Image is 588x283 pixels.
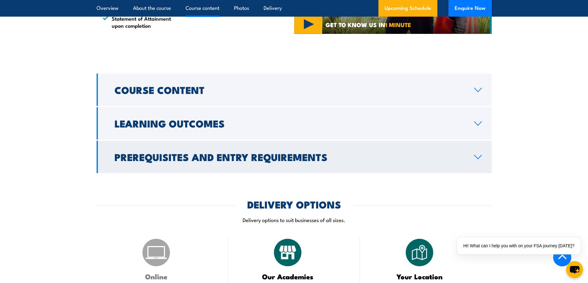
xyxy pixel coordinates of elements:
[115,85,464,94] h2: Course Content
[112,273,201,280] h3: Online
[385,20,411,29] strong: 1 MINUTE
[115,152,464,161] h2: Prerequisites and Entry Requirements
[97,216,492,223] p: Delivery options to suit businesses of all sizes.
[115,119,464,127] h2: Learning Outcomes
[247,200,341,208] h2: DELIVERY OPTIONS
[97,107,492,139] a: Learning Outcomes
[375,273,464,280] h3: Your Location
[457,237,581,254] div: Hi! What can I help you with on your FSA journey [DATE]?
[97,141,492,173] a: Prerequisites and Entry Requirements
[244,273,332,280] h3: Our Academies
[326,22,411,27] span: GET TO KNOW US IN
[103,15,179,29] li: Statement of Attainment upon completion
[97,74,492,106] a: Course Content
[566,261,583,278] button: chat-button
